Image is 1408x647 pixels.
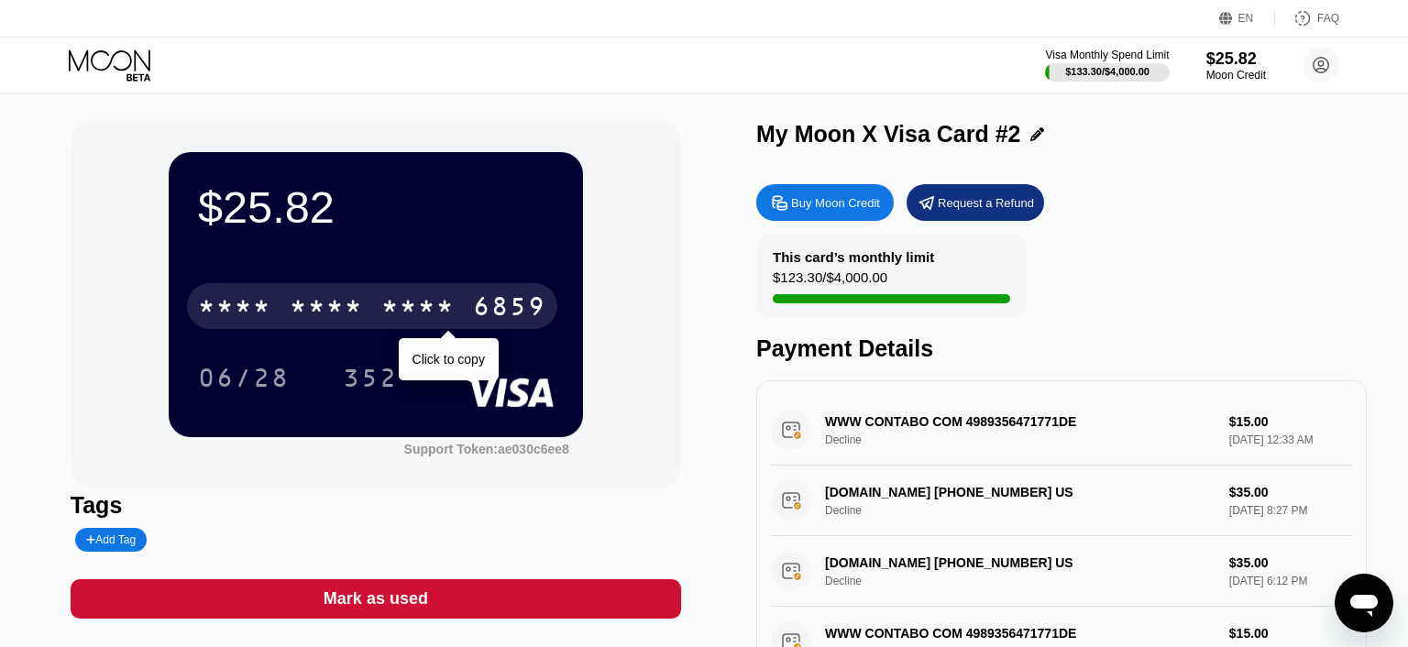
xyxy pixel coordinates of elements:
[198,181,554,233] div: $25.82
[1065,66,1149,77] div: $133.30 / $4,000.00
[86,533,136,546] div: Add Tag
[756,184,894,221] div: Buy Moon Credit
[1335,574,1393,632] iframe: Button to launch messaging window
[773,249,934,265] div: This card’s monthly limit
[329,355,412,400] div: 352
[1045,49,1169,82] div: Visa Monthly Spend Limit$133.30/$4,000.00
[791,195,880,211] div: Buy Moon Credit
[184,355,303,400] div: 06/28
[404,442,569,456] div: Support Token: ae030c6ee8
[1045,49,1169,61] div: Visa Monthly Spend Limit
[1206,49,1266,82] div: $25.82Moon Credit
[907,184,1044,221] div: Request a Refund
[1238,12,1254,25] div: EN
[198,366,290,395] div: 06/28
[938,195,1034,211] div: Request a Refund
[473,294,546,323] div: 6859
[324,588,428,609] div: Mark as used
[756,335,1367,362] div: Payment Details
[75,528,147,552] div: Add Tag
[1206,49,1266,69] div: $25.82
[773,269,887,294] div: $123.30 / $4,000.00
[343,366,398,395] div: 352
[1206,69,1266,82] div: Moon Credit
[1317,12,1339,25] div: FAQ
[404,442,569,456] div: Support Token:ae030c6ee8
[756,121,1021,148] div: My Moon X Visa Card #2
[412,352,485,367] div: Click to copy
[71,579,681,619] div: Mark as used
[1275,9,1339,27] div: FAQ
[1219,9,1275,27] div: EN
[71,492,681,519] div: Tags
